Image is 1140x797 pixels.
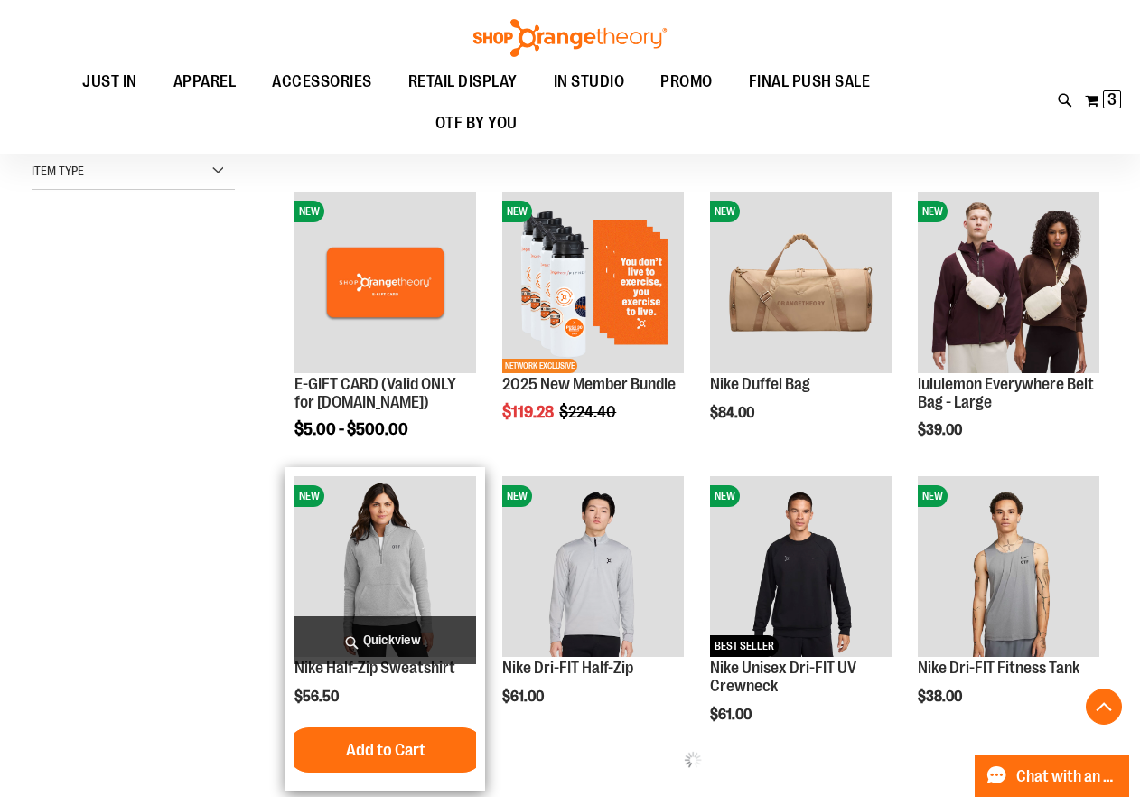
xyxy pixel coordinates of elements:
span: JUST IN [82,61,137,102]
span: NEW [918,485,948,507]
span: $84.00 [710,405,757,421]
a: Nike Unisex Dri-FIT UV CrewneckNEWBEST SELLER [710,476,892,661]
a: 2025 New Member Bundle [502,375,676,393]
span: ACCESSORIES [272,61,372,102]
img: lululemon Everywhere Belt Bag - Large [918,192,1099,373]
span: $61.00 [710,707,754,723]
span: $5.00 - $500.00 [294,420,408,438]
a: lululemon Everywhere Belt Bag - LargeNEW [918,192,1099,376]
a: Nike Duffel Bag [710,375,810,393]
span: NEW [710,201,740,222]
span: 3 [1107,90,1117,108]
div: product [909,183,1108,484]
img: Nike Half-Zip Sweatshirt [294,476,476,658]
span: NEW [294,201,324,222]
span: NETWORK EXCLUSIVE [502,359,577,373]
span: APPAREL [173,61,237,102]
span: Item Type [32,164,84,178]
span: NEW [710,485,740,507]
span: IN STUDIO [554,61,625,102]
img: E-GIFT CARD (Valid ONLY for ShopOrangetheory.com) [294,192,476,373]
span: $39.00 [918,422,965,438]
img: 2025 New Member Bundle [502,192,684,373]
a: Nike Dri-FIT Half-Zip [502,659,633,677]
button: Add to Cart [286,727,485,773]
span: OTF BY YOU [435,103,518,144]
span: $38.00 [918,689,965,705]
div: product [285,183,485,484]
span: NEW [918,201,948,222]
span: $56.50 [294,689,341,705]
img: Nike Dri-FIT Half-Zip [502,476,684,658]
span: NEW [294,485,324,507]
span: Add to Cart [346,740,425,760]
a: Nike Duffel BagNEW [710,192,892,376]
div: product [909,467,1108,752]
span: $224.40 [559,403,619,421]
span: NEW [502,485,532,507]
div: product [493,467,693,752]
span: FINAL PUSH SALE [749,61,871,102]
a: Nike Unisex Dri-FIT UV Crewneck [710,659,856,695]
img: Nike Unisex Dri-FIT UV Crewneck [710,476,892,658]
div: product [701,183,901,467]
img: Nike Dri-FIT Fitness Tank [918,476,1099,658]
img: ias-spinner.gif [684,751,702,769]
span: BEST SELLER [710,635,779,657]
span: NEW [502,201,532,222]
span: $61.00 [502,689,547,705]
div: product [285,467,485,792]
div: product [701,467,901,769]
button: Back To Top [1086,689,1122,725]
a: Quickview [294,616,476,664]
a: lululemon Everywhere Belt Bag - Large [918,375,1094,411]
span: Chat with an Expert [1016,768,1118,785]
img: Shop Orangetheory [471,19,669,57]
span: $119.28 [502,403,556,421]
a: Nike Dri-FIT Fitness TankNEW [918,476,1099,661]
div: product [493,183,693,467]
a: Nike Half-Zip Sweatshirt [294,659,455,677]
button: Chat with an Expert [975,755,1130,797]
a: Nike Half-Zip SweatshirtNEW [294,476,476,661]
span: RETAIL DISPLAY [408,61,518,102]
a: 2025 New Member BundleNEWNETWORK EXCLUSIVE [502,192,684,376]
a: Nike Dri-FIT Half-ZipNEW [502,476,684,661]
span: PROMO [660,61,713,102]
a: E-GIFT CARD (Valid ONLY for [DOMAIN_NAME]) [294,375,456,411]
a: Nike Dri-FIT Fitness Tank [918,659,1079,677]
a: E-GIFT CARD (Valid ONLY for ShopOrangetheory.com)NEW [294,192,476,376]
img: Nike Duffel Bag [710,192,892,373]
